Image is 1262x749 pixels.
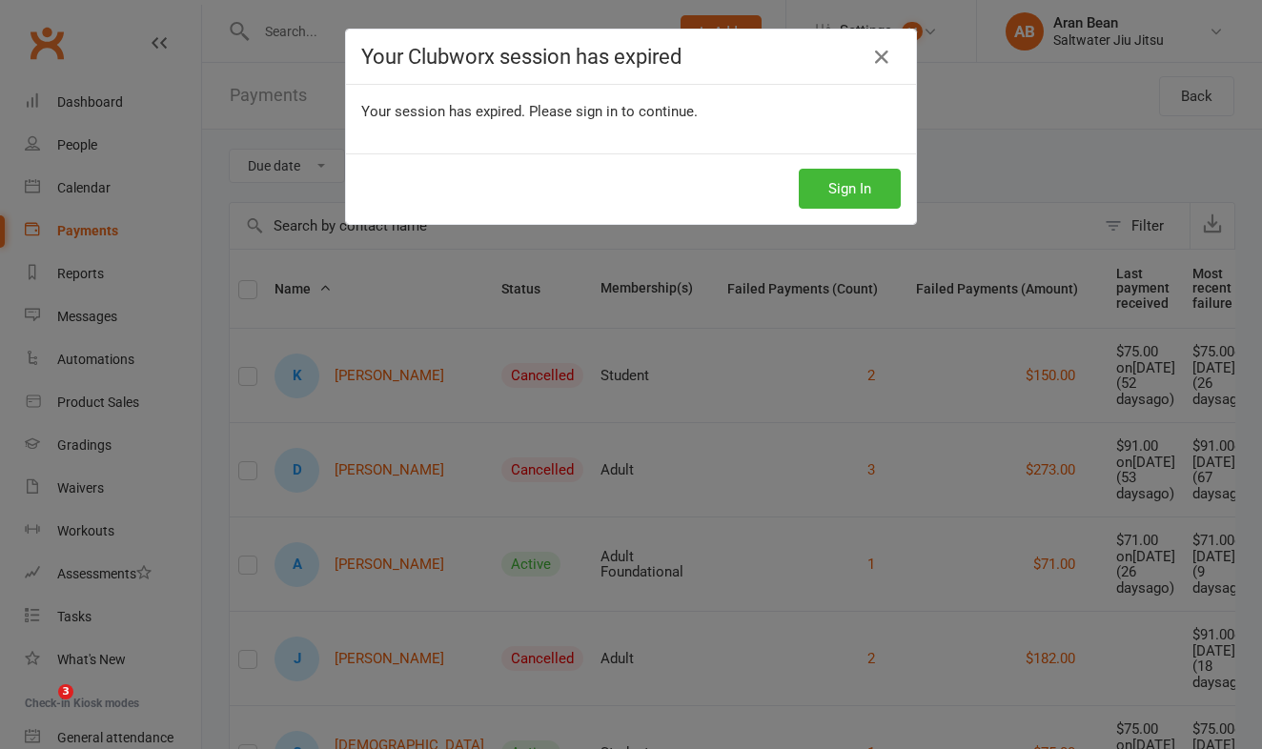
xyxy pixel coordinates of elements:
[58,684,73,699] span: 3
[799,169,901,209] button: Sign In
[19,684,65,730] iframe: Intercom live chat
[361,103,698,120] span: Your session has expired. Please sign in to continue.
[866,42,897,72] a: Close
[361,45,901,69] h4: Your Clubworx session has expired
